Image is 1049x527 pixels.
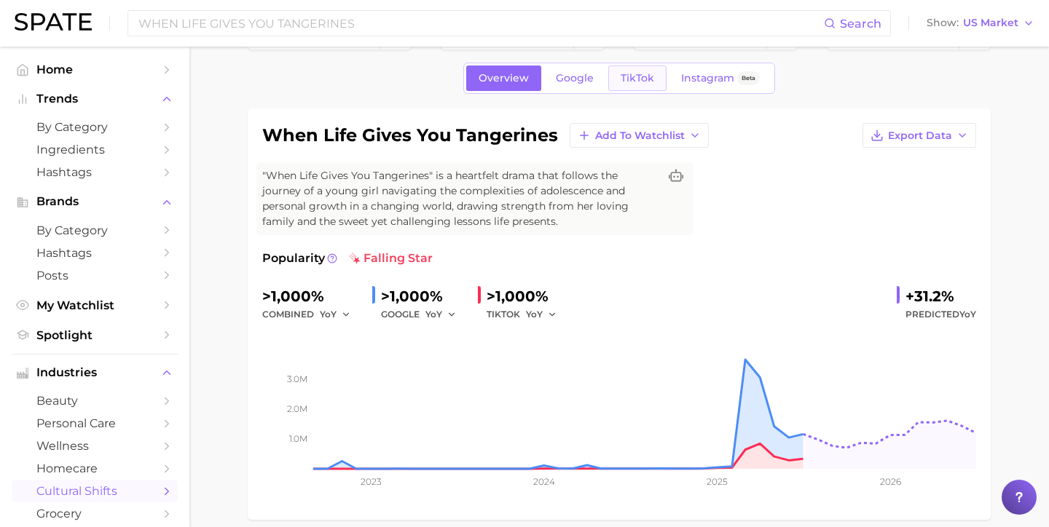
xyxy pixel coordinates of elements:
button: Industries [12,362,178,384]
button: YoY [320,306,351,323]
span: Spotlight [36,328,153,342]
span: >1,000% [381,288,443,305]
span: Overview [479,72,529,84]
tspan: 2024 [533,476,555,487]
a: by Category [12,116,178,138]
span: Industries [36,366,153,379]
span: My Watchlist [36,298,153,312]
span: Add to Watchlist [595,130,685,142]
a: personal care [12,412,178,435]
span: Posts [36,269,153,282]
span: "When Life Gives You Tangerines" is a heartfelt drama that follows the journey of a young girl na... [262,168,659,229]
button: YoY [526,306,557,323]
input: Search here for a brand, industry, or ingredient [137,11,824,36]
span: US Market [963,19,1018,27]
tspan: 2025 [707,476,728,487]
span: cultural shifts [36,484,153,498]
span: Brands [36,195,153,208]
span: by Category [36,120,153,134]
a: homecare [12,457,178,480]
a: Spotlight [12,324,178,346]
a: Home [12,58,178,81]
span: YoY [959,309,976,320]
a: cultural shifts [12,480,178,502]
button: Brands [12,191,178,213]
tspan: 2026 [880,476,901,487]
span: grocery [36,507,153,520]
a: Overview [466,66,541,91]
span: >1,000% [262,288,324,305]
span: wellness [36,439,153,453]
div: GOOGLE [381,306,466,323]
a: Ingredients [12,138,178,161]
span: >1,000% [487,288,549,305]
span: beauty [36,394,153,408]
span: Instagram [681,72,734,84]
a: InstagramBeta [669,66,772,91]
span: Hashtags [36,246,153,260]
a: grocery [12,502,178,525]
button: Add to Watchlist [570,123,709,148]
img: SPATE [15,13,92,31]
a: wellness [12,435,178,457]
button: ShowUS Market [923,14,1038,33]
span: personal care [36,416,153,430]
a: Posts [12,264,178,287]
div: +31.2% [905,285,976,308]
span: Export Data [888,130,952,142]
span: by Category [36,223,153,237]
a: by Category [12,219,178,242]
span: Google [556,72,594,84]
img: falling star [349,253,361,264]
div: combined [262,306,361,323]
button: Export Data [863,123,976,148]
span: Show [927,19,959,27]
button: Trends [12,88,178,110]
span: TikTok [621,72,654,84]
span: Home [36,63,153,76]
span: YoY [526,308,543,320]
span: YoY [425,308,442,320]
button: YoY [425,306,457,323]
a: My Watchlist [12,294,178,317]
a: TikTok [608,66,667,91]
span: Hashtags [36,165,153,179]
span: Popularity [262,250,325,267]
a: Google [543,66,606,91]
span: Beta [742,72,755,84]
span: Predicted [905,306,976,323]
span: Ingredients [36,143,153,156]
a: Hashtags [12,242,178,264]
span: falling star [349,250,433,267]
a: Hashtags [12,161,178,183]
span: Trends [36,92,153,106]
span: homecare [36,461,153,475]
span: Search [840,17,881,31]
tspan: 2023 [361,476,382,487]
div: TIKTOK [487,306,567,323]
a: beauty [12,389,178,412]
h1: when life gives you tangerines [262,127,558,144]
span: YoY [320,308,337,320]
